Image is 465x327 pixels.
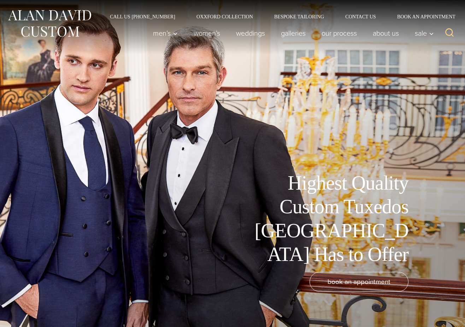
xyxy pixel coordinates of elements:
a: Bespoke Tailoring [264,14,335,19]
a: book an appointment [310,272,408,292]
span: Sale [415,30,434,37]
img: Alan David Custom [7,8,92,39]
nav: Primary Navigation [145,26,438,40]
a: weddings [228,26,273,40]
span: book an appointment [328,277,390,287]
button: View Search Form [441,25,458,42]
a: Our Process [314,26,365,40]
a: Galleries [273,26,314,40]
h1: Highest Quality Custom Tuxedos [GEOGRAPHIC_DATA] Has to Offer [249,171,408,266]
a: Contact Us [335,14,387,19]
a: About Us [365,26,407,40]
nav: Secondary Navigation [99,14,458,19]
a: Call Us [PHONE_NUMBER] [99,14,186,19]
a: Book an Appointment [387,14,458,19]
span: Men’s [153,30,178,37]
a: Oxxford Collection [186,14,264,19]
a: Women’s [186,26,228,40]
